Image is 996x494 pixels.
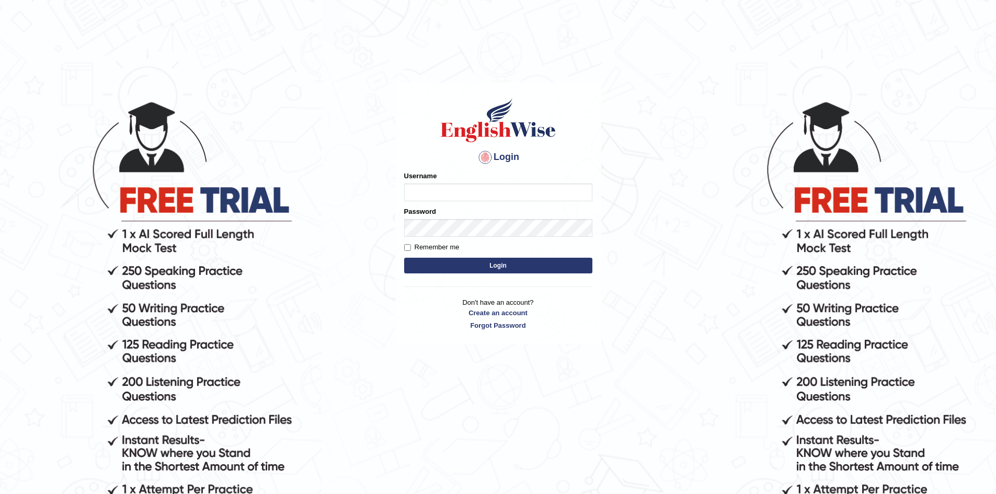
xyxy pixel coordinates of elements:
label: Remember me [404,242,460,252]
a: Forgot Password [404,320,592,330]
a: Create an account [404,308,592,318]
label: Username [404,171,437,181]
p: Don't have an account? [404,297,592,330]
h4: Login [404,149,592,166]
button: Login [404,258,592,273]
label: Password [404,206,436,216]
img: Logo of English Wise sign in for intelligent practice with AI [439,97,558,144]
input: Remember me [404,244,411,251]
